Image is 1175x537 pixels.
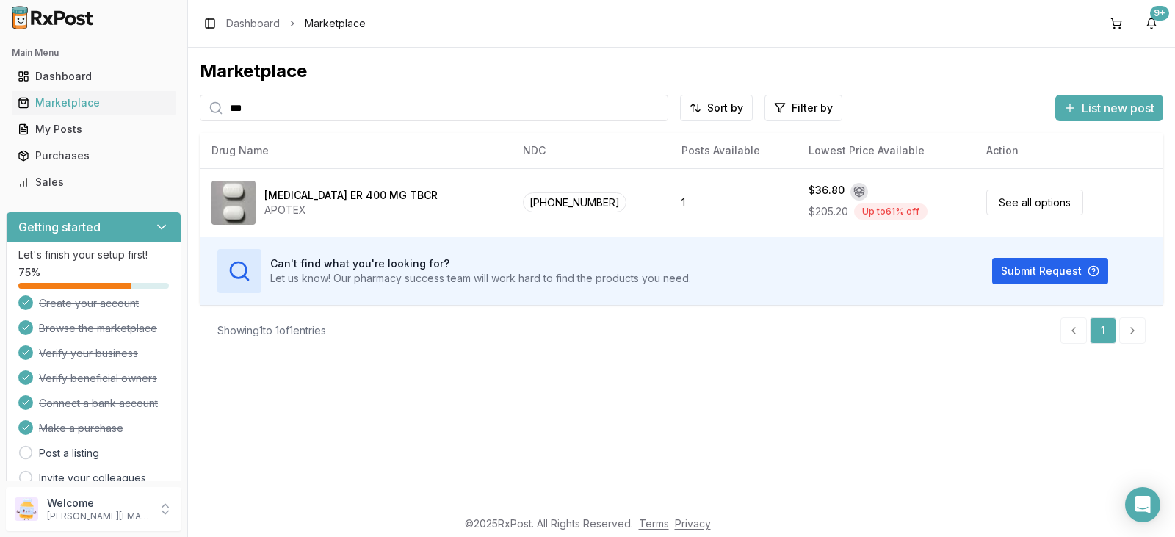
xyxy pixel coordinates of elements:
[18,95,170,110] div: Marketplace
[12,116,176,143] a: My Posts
[670,168,797,237] td: 1
[39,321,157,336] span: Browse the marketplace
[18,248,169,262] p: Let's finish your setup first!
[270,256,691,271] h3: Can't find what you're looking for?
[39,421,123,436] span: Make a purchase
[39,296,139,311] span: Create your account
[854,203,928,220] div: Up to 61 % off
[992,258,1108,284] button: Submit Request
[15,497,38,521] img: User avatar
[975,133,1163,168] th: Action
[18,122,170,137] div: My Posts
[6,170,181,194] button: Sales
[226,16,280,31] a: Dashboard
[12,47,176,59] h2: Main Menu
[18,175,170,190] div: Sales
[1055,102,1163,117] a: List new post
[1150,6,1169,21] div: 9+
[639,517,669,530] a: Terms
[1140,12,1163,35] button: 9+
[6,144,181,167] button: Purchases
[1055,95,1163,121] button: List new post
[12,169,176,195] a: Sales
[6,6,100,29] img: RxPost Logo
[1082,99,1154,117] span: List new post
[18,218,101,236] h3: Getting started
[797,133,975,168] th: Lowest Price Available
[764,95,842,121] button: Filter by
[1090,317,1116,344] a: 1
[809,204,848,219] span: $205.20
[200,133,511,168] th: Drug Name
[18,265,40,280] span: 75 %
[264,188,438,203] div: [MEDICAL_DATA] ER 400 MG TBCR
[39,346,138,361] span: Verify your business
[12,143,176,169] a: Purchases
[6,91,181,115] button: Marketplace
[18,69,170,84] div: Dashboard
[270,271,691,286] p: Let us know! Our pharmacy success team will work hard to find the products you need.
[809,183,845,201] div: $36.80
[6,65,181,88] button: Dashboard
[47,496,149,511] p: Welcome
[986,190,1083,215] a: See all options
[1125,487,1160,522] div: Open Intercom Messenger
[39,371,157,386] span: Verify beneficial owners
[211,181,256,225] img: Pentoxifylline ER 400 MG TBCR
[47,511,149,522] p: [PERSON_NAME][EMAIL_ADDRESS][DOMAIN_NAME]
[1060,317,1146,344] nav: pagination
[217,323,326,338] div: Showing 1 to 1 of 1 entries
[39,471,146,486] a: Invite your colleagues
[18,148,170,163] div: Purchases
[39,446,99,461] a: Post a listing
[305,16,366,31] span: Marketplace
[680,95,753,121] button: Sort by
[12,63,176,90] a: Dashboard
[6,118,181,141] button: My Posts
[12,90,176,116] a: Marketplace
[707,101,743,115] span: Sort by
[200,60,1163,83] div: Marketplace
[675,517,711,530] a: Privacy
[264,203,438,217] div: APOTEX
[792,101,833,115] span: Filter by
[511,133,670,168] th: NDC
[523,192,626,212] span: [PHONE_NUMBER]
[226,16,366,31] nav: breadcrumb
[39,396,158,411] span: Connect a bank account
[670,133,797,168] th: Posts Available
